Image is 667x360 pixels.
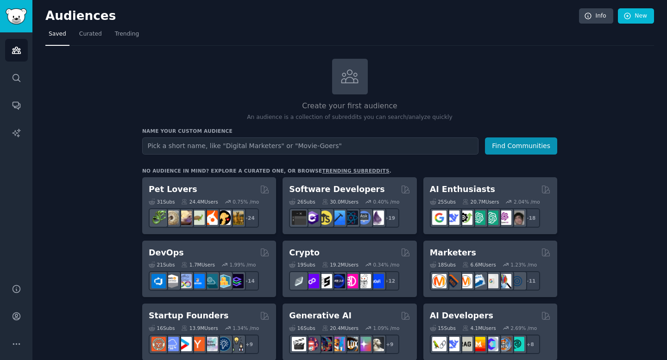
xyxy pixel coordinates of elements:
[471,337,485,351] img: MistralAI
[484,337,498,351] img: OpenSourceAI
[203,274,218,288] img: platformengineering
[370,274,384,288] img: defi_
[229,274,244,288] img: PlatformEngineers
[216,211,231,225] img: PetAdvice
[151,211,166,225] img: herpetology
[521,271,540,291] div: + 11
[177,274,192,288] img: Docker_DevOps
[149,261,175,268] div: 21 Sub s
[203,211,218,225] img: cockatiel
[432,274,447,288] img: content_marketing
[430,184,495,195] h2: AI Enthusiasts
[322,168,389,174] a: trending subreddits
[149,184,197,195] h2: Pet Lovers
[289,261,315,268] div: 19 Sub s
[380,208,399,228] div: + 19
[149,247,184,259] h2: DevOps
[471,211,485,225] img: chatgpt_promptDesign
[357,274,371,288] img: CryptoNews
[370,337,384,351] img: DreamBooth
[462,261,496,268] div: 6.6M Users
[514,199,540,205] div: 2.04 % /mo
[510,325,537,331] div: 2.69 % /mo
[289,310,352,322] h2: Generative AI
[445,274,459,288] img: bigseo
[484,211,498,225] img: chatgpt_prompts_
[181,325,218,331] div: 13.9M Users
[497,337,511,351] img: llmops
[305,274,319,288] img: 0xPolygon
[142,128,557,134] h3: Name your custom audience
[430,199,456,205] div: 25 Sub s
[190,274,205,288] img: DevOpsLinks
[471,274,485,288] img: Emailmarketing
[344,274,358,288] img: defiblockchain
[190,337,205,351] img: ycombinator
[151,337,166,351] img: EntrepreneurRideAlong
[292,211,306,225] img: software
[142,113,557,122] p: An audience is a collection of subreddits you can search/analyze quickly
[510,211,524,225] img: ArtificalIntelligence
[181,199,218,205] div: 24.4M Users
[112,27,142,46] a: Trending
[430,261,456,268] div: 18 Sub s
[521,335,540,354] div: + 8
[151,274,166,288] img: azuredevops
[497,211,511,225] img: OpenAIDev
[305,337,319,351] img: dalle2
[432,337,447,351] img: LangChain
[322,199,359,205] div: 30.0M Users
[373,199,400,205] div: 0.40 % /mo
[322,261,359,268] div: 19.2M Users
[357,211,371,225] img: AskComputerScience
[289,325,315,331] div: 16 Sub s
[289,247,320,259] h2: Crypto
[115,30,139,38] span: Trending
[142,168,391,174] div: No audience in mind? Explore a curated one, or browse .
[233,325,259,331] div: 1.34 % /mo
[579,8,613,24] a: Info
[462,199,499,205] div: 20.7M Users
[229,211,244,225] img: dogbreed
[432,211,447,225] img: GoogleGeminiAI
[318,274,332,288] img: ethstaker
[458,274,472,288] img: AskMarketing
[370,211,384,225] img: elixir
[289,184,384,195] h2: Software Developers
[485,137,557,155] button: Find Communities
[430,247,476,259] h2: Marketers
[445,337,459,351] img: DeepSeek
[357,337,371,351] img: starryai
[203,337,218,351] img: indiehackers
[445,211,459,225] img: DeepSeek
[164,274,179,288] img: AWS_Certified_Experts
[289,199,315,205] div: 26 Sub s
[216,337,231,351] img: Entrepreneurship
[322,325,359,331] div: 20.4M Users
[239,271,259,291] div: + 14
[76,27,105,46] a: Curated
[230,261,256,268] div: 1.99 % /mo
[331,274,345,288] img: web3
[177,211,192,225] img: leopardgeckos
[373,261,400,268] div: 0.34 % /mo
[45,27,69,46] a: Saved
[229,337,244,351] img: growmybusiness
[510,261,537,268] div: 1.23 % /mo
[239,208,259,228] div: + 24
[510,274,524,288] img: OnlineMarketing
[79,30,102,38] span: Curated
[164,337,179,351] img: SaaS
[45,9,579,24] h2: Audiences
[292,274,306,288] img: ethfinance
[521,208,540,228] div: + 18
[510,337,524,351] img: AIDevelopersSociety
[6,8,27,25] img: GummySearch logo
[49,30,66,38] span: Saved
[181,261,215,268] div: 1.7M Users
[458,337,472,351] img: Rag
[344,211,358,225] img: reactnative
[164,211,179,225] img: ballpython
[216,274,231,288] img: aws_cdk
[149,310,228,322] h2: Startup Founders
